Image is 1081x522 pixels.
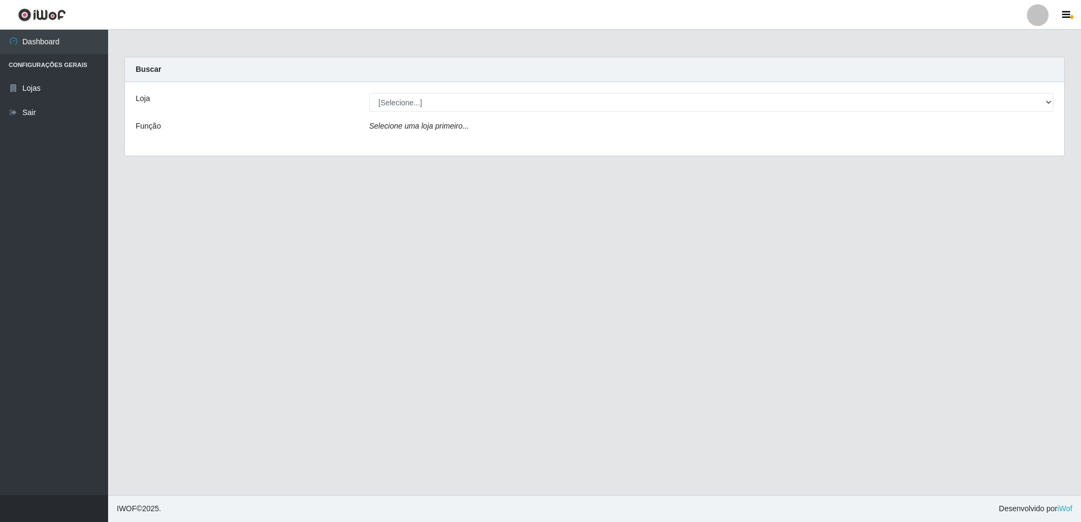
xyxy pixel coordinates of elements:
span: IWOF [117,504,137,513]
label: Função [136,121,161,132]
strong: Buscar [136,65,161,73]
span: Desenvolvido por [999,503,1072,514]
span: © 2025 . [117,503,161,514]
img: CoreUI Logo [18,8,66,22]
i: Selecione uma loja primeiro... [369,122,469,130]
a: iWof [1057,504,1072,513]
label: Loja [136,93,150,104]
